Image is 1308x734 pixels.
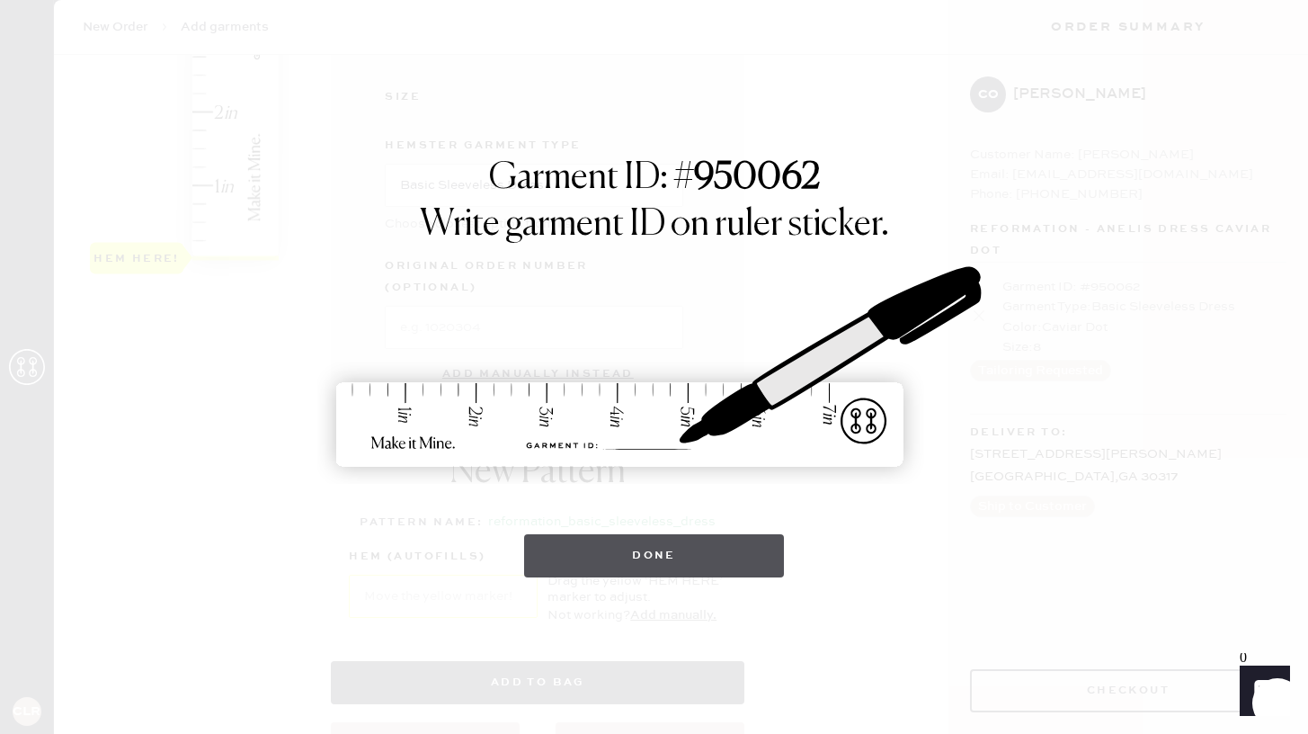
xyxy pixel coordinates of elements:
[1223,653,1300,730] iframe: Front Chat
[489,157,820,203] h1: Garment ID: #
[317,219,992,516] img: ruler-sticker-sharpie.svg
[524,534,784,577] button: Done
[694,160,820,196] strong: 950062
[420,203,889,246] h1: Write garment ID on ruler sticker.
